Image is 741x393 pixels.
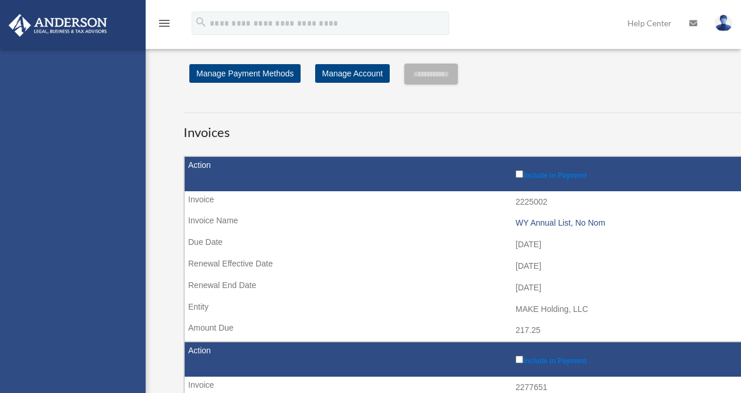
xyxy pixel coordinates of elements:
img: User Pic [715,15,732,31]
i: menu [157,16,171,30]
i: search [195,16,207,29]
a: Manage Payment Methods [189,64,301,83]
a: Manage Account [315,64,390,83]
input: Include in Payment [516,170,523,178]
input: Include in Payment [516,356,523,363]
img: Anderson Advisors Platinum Portal [5,14,111,37]
a: menu [157,20,171,30]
